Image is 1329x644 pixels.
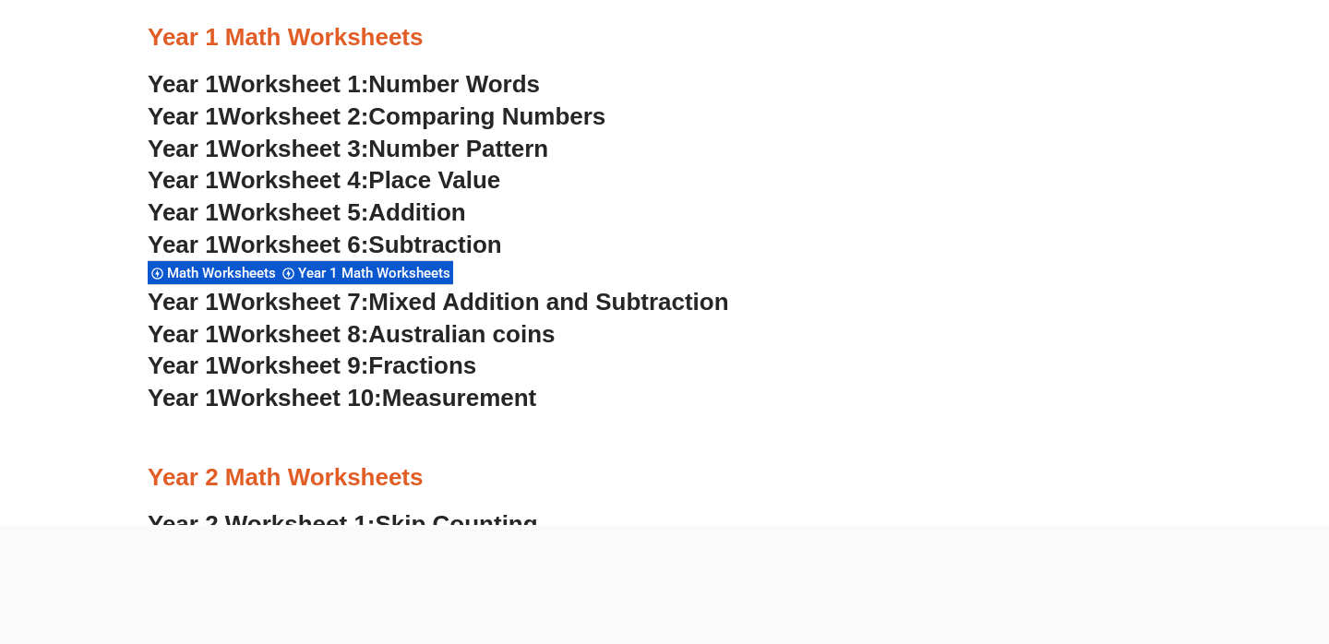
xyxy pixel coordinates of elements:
span: Year 1 Math Worksheets [298,265,456,281]
span: Number Pattern [368,135,548,162]
a: Year 1Worksheet 2:Comparing Numbers [148,102,605,130]
span: Worksheet 7: [219,288,369,316]
a: Year 1Worksheet 1:Number Words [148,70,540,98]
div: Math Worksheets [148,260,279,285]
span: Worksheet 10: [219,384,382,411]
a: Year 1Worksheet 10:Measurement [148,384,536,411]
span: Year 2 Worksheet 1: [148,510,376,538]
span: Subtraction [368,231,501,258]
span: Worksheet 5: [219,198,369,226]
span: Worksheet 6: [219,231,369,258]
span: Worksheet 1: [219,70,369,98]
a: Year 1Worksheet 4:Place Value [148,166,500,194]
h3: Year 1 Math Worksheets [148,22,1181,54]
span: Number Words [368,70,540,98]
span: Math Worksheets [167,265,281,281]
a: Year 1Worksheet 6:Subtraction [148,231,502,258]
span: Australian coins [368,320,555,348]
iframe: Chat Widget [1012,435,1329,644]
a: Year 2 Worksheet 1:Skip Counting [148,510,538,538]
span: Mixed Addition and Subtraction [368,288,728,316]
span: Worksheet 9: [219,352,369,379]
iframe: Advertisement [201,525,1129,639]
span: Comparing Numbers [368,102,605,130]
span: Fractions [368,352,476,379]
span: Worksheet 8: [219,320,369,348]
a: Year 1Worksheet 9:Fractions [148,352,476,379]
span: Worksheet 4: [219,166,369,194]
h3: Year 2 Math Worksheets [148,462,1181,494]
span: Worksheet 3: [219,135,369,162]
span: Addition [368,198,465,226]
span: Place Value [368,166,500,194]
a: Year 1Worksheet 8:Australian coins [148,320,555,348]
a: Year 1Worksheet 3:Number Pattern [148,135,548,162]
span: Worksheet 2: [219,102,369,130]
div: Year 1 Math Worksheets [279,260,453,285]
span: Measurement [382,384,537,411]
span: Skip Counting [376,510,538,538]
a: Year 1Worksheet 7:Mixed Addition and Subtraction [148,288,729,316]
a: Year 1Worksheet 5:Addition [148,198,466,226]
